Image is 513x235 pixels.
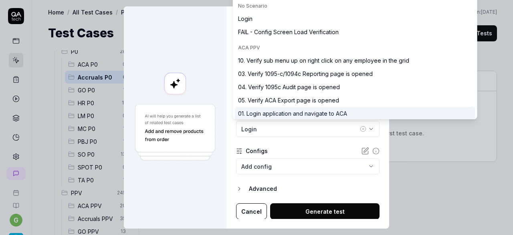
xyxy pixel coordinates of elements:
div: Configs [246,147,268,155]
div: 04. Verify 1095c Audit page is opened [238,83,340,91]
div: 05. Verify ACA Export page is opened [238,96,339,104]
button: Generate test [270,203,380,219]
div: 01. Login application and navigate to ACA [238,109,347,118]
div: Advanced [249,184,380,194]
div: ACA PPV [238,44,472,51]
img: Generate a test using AI [133,103,217,162]
div: 03. Verify 1095-c/1094c Reporting page is opened [238,69,373,78]
div: Login [241,125,358,133]
div: 10. Verify sub menu up on right click on any employee in the grid [238,56,409,65]
button: Advanced [236,184,380,194]
button: Cancel [236,203,267,219]
div: FAIL - Config Screen Load Verification [238,28,339,36]
div: No Scenario [238,2,472,10]
button: Login [236,121,380,137]
div: Login [238,14,252,23]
